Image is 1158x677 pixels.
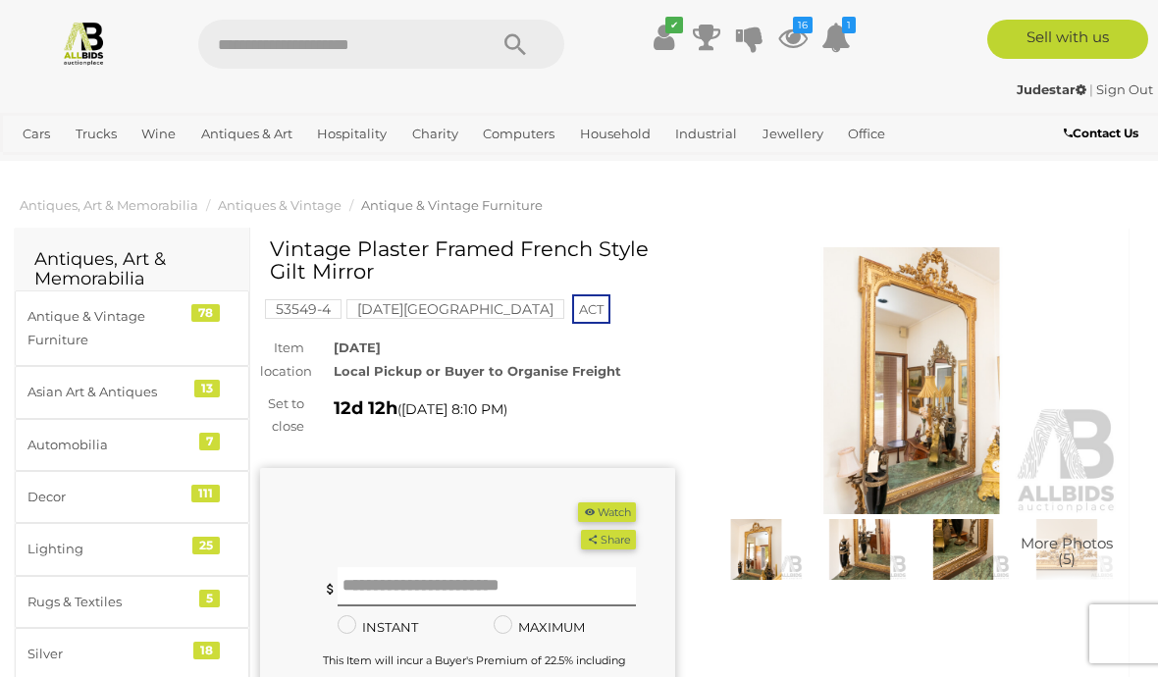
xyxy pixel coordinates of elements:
a: Antique & Vintage Furniture 78 [15,290,249,366]
div: Silver [27,643,189,665]
a: Sell with us [987,20,1148,59]
button: Watch [578,502,635,523]
a: Trucks [68,118,125,150]
a: Sports [15,150,71,182]
span: More Photos (5) [1021,535,1113,567]
a: Office [840,118,893,150]
i: 16 [793,17,813,33]
a: Antique & Vintage Furniture [361,197,543,213]
a: [DATE][GEOGRAPHIC_DATA] [346,301,564,317]
button: Search [466,20,564,69]
div: Item location [245,337,319,383]
a: Industrial [667,118,745,150]
div: 111 [191,485,220,502]
div: 13 [194,380,220,397]
a: Antiques, Art & Memorabilia [20,197,198,213]
span: | [1089,81,1093,97]
div: Decor [27,486,189,508]
strong: [DATE] [334,339,381,355]
div: 7 [199,433,220,450]
div: Automobilia [27,434,189,456]
h1: Vintage Plaster Framed French Style Gilt Mirror [270,237,670,283]
a: ✔ [649,20,678,55]
button: Share [581,530,635,550]
div: 25 [192,537,220,554]
img: Vintage Plaster Framed French Style Gilt Mirror [1020,519,1114,580]
a: Jewellery [755,118,831,150]
a: 16 [778,20,808,55]
a: More Photos(5) [1020,519,1114,580]
i: ✔ [665,17,683,33]
strong: Judestar [1017,81,1086,97]
a: Automobilia 7 [15,419,249,471]
div: Antique & Vintage Furniture [27,305,189,351]
label: INSTANT [338,616,418,639]
div: 5 [199,590,220,607]
img: Vintage Plaster Framed French Style Gilt Mirror [705,247,1120,514]
a: Wine [133,118,184,150]
li: Watch this item [578,502,635,523]
strong: Local Pickup or Buyer to Organise Freight [334,363,621,379]
a: Lighting 25 [15,523,249,575]
a: 53549-4 [265,301,342,317]
img: Vintage Plaster Framed French Style Gilt Mirror [917,519,1011,580]
strong: 12d 12h [334,397,397,419]
div: Rugs & Textiles [27,591,189,613]
a: Antiques & Art [193,118,300,150]
a: Contact Us [1064,123,1143,144]
a: Computers [475,118,562,150]
h2: Antiques, Art & Memorabilia [34,250,230,289]
a: Household [572,118,658,150]
a: Charity [404,118,466,150]
a: [GEOGRAPHIC_DATA] [80,150,236,182]
div: Set to close [245,392,319,439]
a: Asian Art & Antiques 13 [15,366,249,418]
a: Rugs & Textiles 5 [15,576,249,628]
a: Judestar [1017,81,1089,97]
img: Allbids.com.au [61,20,107,66]
label: MAXIMUM [494,616,585,639]
a: Antiques & Vintage [218,197,342,213]
mark: 53549-4 [265,299,342,319]
mark: [DATE][GEOGRAPHIC_DATA] [346,299,564,319]
span: ACT [572,294,610,324]
img: Vintage Plaster Framed French Style Gilt Mirror [813,519,907,580]
b: Contact Us [1064,126,1138,140]
div: Asian Art & Antiques [27,381,189,403]
i: 1 [842,17,856,33]
a: Hospitality [309,118,395,150]
a: 1 [821,20,851,55]
img: Vintage Plaster Framed French Style Gilt Mirror [710,519,804,580]
span: ( ) [397,401,507,417]
a: Decor 111 [15,471,249,523]
a: Cars [15,118,58,150]
a: Sign Out [1096,81,1153,97]
span: [DATE] 8:10 PM [401,400,503,418]
div: Lighting [27,538,189,560]
div: 18 [193,642,220,659]
div: 78 [191,304,220,322]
